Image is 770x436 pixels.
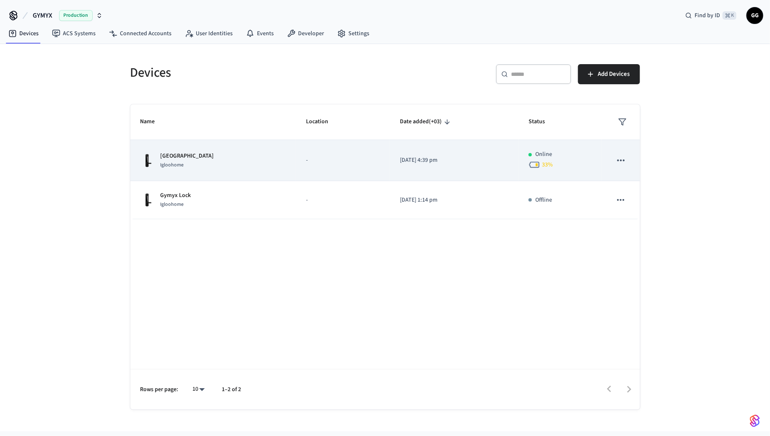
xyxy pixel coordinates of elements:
[331,26,376,41] a: Settings
[178,26,239,41] a: User Identities
[189,383,209,395] div: 10
[598,69,630,80] span: Add Devices
[161,201,184,208] span: Igloohome
[140,385,179,394] p: Rows per page:
[45,26,102,41] a: ACS Systems
[222,385,241,394] p: 1–2 of 2
[747,8,762,23] span: GG
[529,115,556,128] span: Status
[578,64,640,84] button: Add Devices
[535,150,552,159] p: Online
[140,154,154,167] img: igloohome_mortise_2p
[130,64,380,81] h5: Devices
[400,196,508,205] p: [DATE] 1:14 pm
[161,191,191,200] p: Gymyx Lock
[161,161,184,169] span: Igloohome
[542,161,553,169] span: 33 %
[2,26,45,41] a: Devices
[306,115,339,128] span: Location
[695,11,720,20] span: Find by ID
[400,156,508,165] p: [DATE] 4:39 pm
[102,26,178,41] a: Connected Accounts
[535,196,552,205] p: Offline
[400,115,453,128] span: Date added(+03)
[140,193,154,207] img: igloohome_mortise_2p
[59,10,93,21] span: Production
[161,152,214,161] p: [GEOGRAPHIC_DATA]
[33,10,52,21] span: GYMYX
[140,115,166,128] span: Name
[723,11,736,20] span: ⌘ K
[747,7,763,24] button: GG
[280,26,331,41] a: Developer
[679,8,743,23] div: Find by ID⌘ K
[750,414,760,428] img: SeamLogoGradient.69752ec5.svg
[306,156,380,165] p: -
[306,196,380,205] p: -
[239,26,280,41] a: Events
[130,104,640,219] table: sticky table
